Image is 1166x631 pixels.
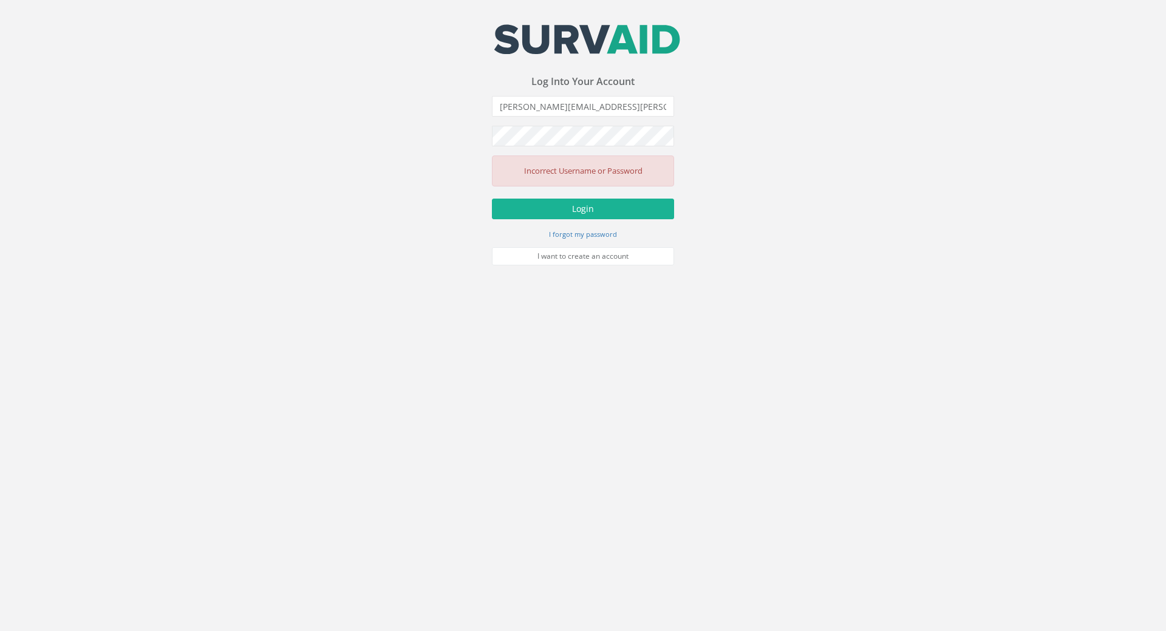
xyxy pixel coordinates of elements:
button: Login [492,199,674,219]
a: I forgot my password [549,228,617,239]
a: I want to create an account [492,247,674,265]
input: Email [492,96,674,117]
h3: Log Into Your Account [492,77,674,87]
small: I forgot my password [549,230,617,239]
div: Incorrect Username or Password [492,155,674,186]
